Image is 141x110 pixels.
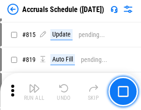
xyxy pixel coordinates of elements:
div: pending... [81,56,107,63]
img: Back [7,4,18,15]
div: Auto Fill [50,54,75,65]
span: # 819 [22,56,36,63]
img: Settings menu [123,4,134,15]
div: Update [50,29,73,40]
img: Support [110,6,118,13]
span: # 815 [22,31,36,38]
div: pending... [79,31,105,38]
img: Main button [117,86,129,97]
div: Accruals Schedule ([DATE]) [22,5,104,14]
